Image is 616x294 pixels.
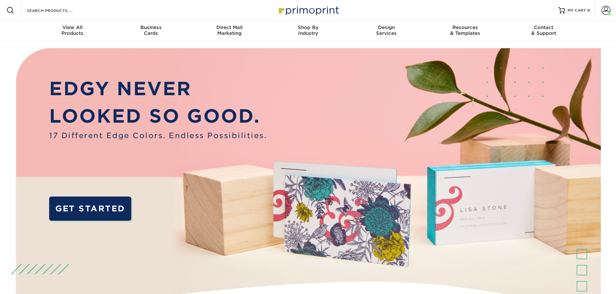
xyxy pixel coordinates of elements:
span: Direct Mail [190,25,269,30]
span: Resources [426,25,504,30]
input: SEARCH PRODUCTS..... [26,6,89,14]
a: BusinessCards [112,21,190,41]
img: Primoprint [276,3,340,17]
p: EDGY NEVER [49,75,267,103]
a: Resources& Templates [426,21,504,41]
span: 0 [587,8,590,13]
span: Contact [504,25,583,30]
span: Design [347,25,426,30]
span: Business [112,25,190,30]
div: & Support [504,25,583,36]
span: Shop By [269,25,347,30]
div: Industry [269,25,347,36]
a: Direct MailMarketing [190,21,269,41]
span: 17 Different Edge Colors. Endless Possibilities. [49,130,267,141]
a: Shop ByIndustry [269,21,347,41]
div: Marketing [190,25,269,36]
div: Services [347,25,426,36]
div: & Templates [426,25,504,36]
p: LOOKED SO GOOD. [49,102,267,130]
span: View All [33,25,112,30]
div: Cards [112,25,190,36]
a: DesignServices [347,21,426,41]
a: View AllProducts [33,21,112,41]
a: GET STARTED [49,197,131,221]
div: Products [33,25,112,36]
span: MY CART [567,8,586,13]
a: Contact& Support [504,21,583,41]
